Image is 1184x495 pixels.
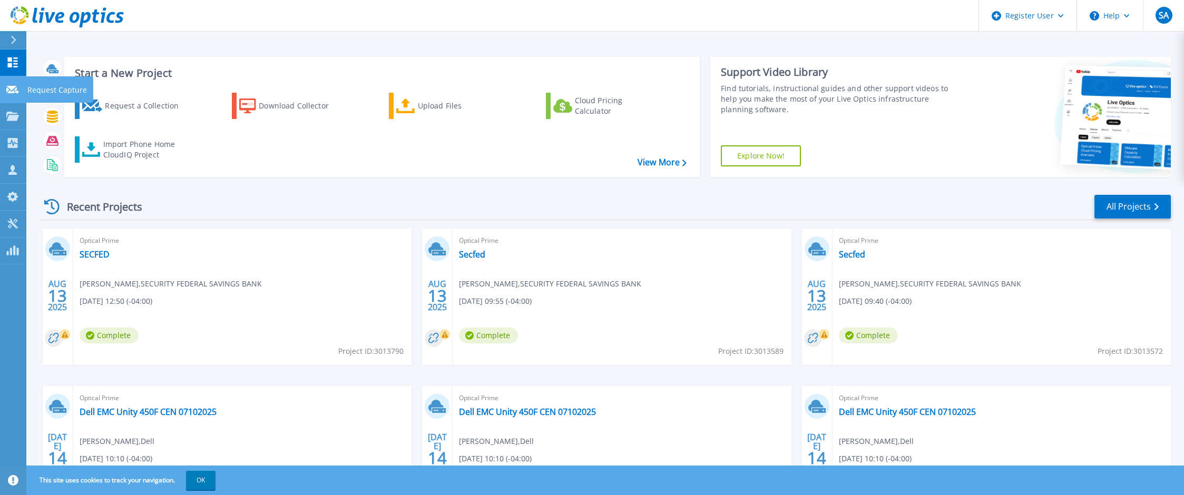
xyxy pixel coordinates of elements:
[459,249,485,260] a: Secfed
[103,139,185,160] div: Import Phone Home CloudIQ Project
[839,392,1165,404] span: Optical Prime
[80,407,217,417] a: Dell EMC Unity 450F CEN 07102025
[80,392,405,404] span: Optical Prime
[459,435,534,447] span: [PERSON_NAME] , Dell
[27,76,87,104] p: Request Capture
[721,65,957,79] div: Support Video Library
[80,453,152,464] span: [DATE] 10:10 (-04:00)
[80,328,139,343] span: Complete
[839,235,1165,246] span: Optical Prime
[721,83,957,115] div: Find tutorials, instructional guides and other support videos to help you make the most of your L...
[459,328,518,343] span: Complete
[47,434,67,472] div: [DATE] 2025
[839,295,912,307] span: [DATE] 09:40 (-04:00)
[427,434,447,472] div: [DATE] 2025
[807,276,827,315] div: AUG 2025
[839,328,898,343] span: Complete
[338,345,404,357] span: Project ID: 3013790
[47,276,67,315] div: AUG 2025
[75,67,686,79] h3: Start a New Project
[75,93,192,119] a: Request a Collection
[1098,345,1163,357] span: Project ID: 3013572
[459,295,532,307] span: [DATE] 09:55 (-04:00)
[80,278,262,290] span: [PERSON_NAME] , SECURITY FEDERAL SAVINGS BANK
[575,95,659,116] div: Cloud Pricing Calculator
[259,95,343,116] div: Download Collector
[807,453,826,462] span: 14
[459,278,641,290] span: [PERSON_NAME] , SECURITY FEDERAL SAVINGS BANK
[459,392,785,404] span: Optical Prime
[41,194,156,220] div: Recent Projects
[48,453,67,462] span: 14
[428,291,447,300] span: 13
[29,471,216,490] span: This site uses cookies to track your navigation.
[721,145,801,166] a: Explore Now!
[839,407,976,417] a: Dell EMC Unity 450F CEN 07102025
[80,435,154,447] span: [PERSON_NAME] , Dell
[80,249,110,260] a: SECFED
[459,235,785,246] span: Optical Prime
[427,276,447,315] div: AUG 2025
[186,471,216,490] button: OK
[807,434,827,472] div: [DATE] 2025
[839,278,1021,290] span: [PERSON_NAME] , SECURITY FEDERAL SAVINGS BANK
[1159,11,1169,19] span: SA
[1094,195,1171,219] a: All Projects
[718,345,784,357] span: Project ID: 3013589
[105,95,189,116] div: Request a Collection
[807,291,826,300] span: 13
[418,95,502,116] div: Upload Files
[389,93,506,119] a: Upload Files
[459,453,532,464] span: [DATE] 10:10 (-04:00)
[839,249,865,260] a: Secfed
[638,157,687,167] a: View More
[459,407,596,417] a: Dell EMC Unity 450F CEN 07102025
[839,435,914,447] span: [PERSON_NAME] , Dell
[80,235,405,246] span: Optical Prime
[232,93,349,119] a: Download Collector
[48,291,67,300] span: 13
[546,93,663,119] a: Cloud Pricing Calculator
[428,453,447,462] span: 14
[839,453,912,464] span: [DATE] 10:10 (-04:00)
[80,295,152,307] span: [DATE] 12:50 (-04:00)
